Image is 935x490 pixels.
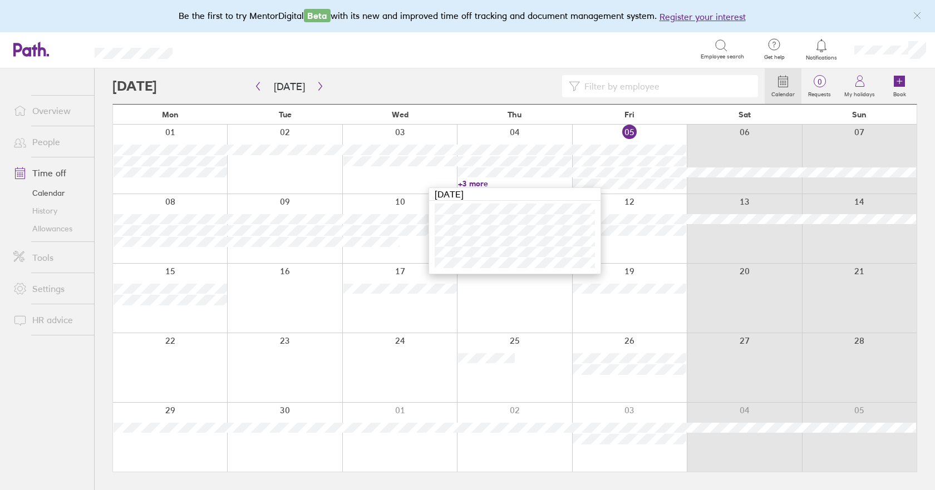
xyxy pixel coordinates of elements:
a: +3 more [458,179,572,189]
div: [DATE] [429,188,601,201]
a: Calendar [765,68,801,104]
span: Thu [508,110,521,119]
a: Calendar [4,184,94,202]
a: My holidays [838,68,882,104]
a: Allowances [4,220,94,237]
div: Be the first to try MentorDigital with its new and improved time off tracking and document manage... [179,9,757,23]
span: Tue [279,110,292,119]
button: [DATE] [265,77,314,96]
label: My holidays [838,88,882,98]
label: Requests [801,88,838,98]
span: Sun [852,110,867,119]
a: People [4,131,94,153]
a: Time off [4,162,94,184]
span: Beta [304,9,331,22]
a: Overview [4,100,94,122]
span: Mon [162,110,179,119]
span: Get help [756,54,793,61]
button: Register your interest [660,10,746,23]
span: Wed [392,110,409,119]
a: 0Requests [801,68,838,104]
span: Notifications [804,55,840,61]
label: Calendar [765,88,801,98]
span: Employee search [701,53,744,60]
span: Fri [624,110,634,119]
span: Sat [739,110,751,119]
span: 0 [801,77,838,86]
a: Notifications [804,38,840,61]
a: Settings [4,278,94,300]
div: Search [203,44,231,54]
a: HR advice [4,309,94,331]
label: Book [887,88,913,98]
a: Book [882,68,917,104]
input: Filter by employee [580,76,751,97]
a: Tools [4,246,94,269]
a: History [4,202,94,220]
